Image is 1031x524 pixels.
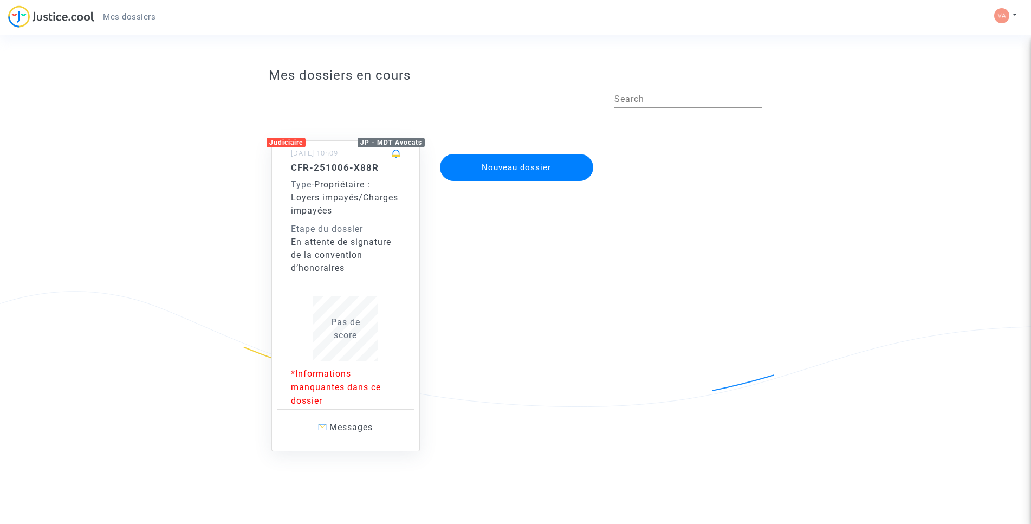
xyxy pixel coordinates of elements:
a: Nouveau dossier [439,147,595,157]
span: - [291,179,314,190]
div: JP - MDT Avocats [358,138,425,147]
h3: Mes dossiers en cours [269,68,762,83]
span: Messages [329,422,373,432]
img: jc-logo.svg [8,5,94,28]
span: Type [291,179,312,190]
small: [DATE] 10h09 [291,149,338,157]
a: JudiciaireJP - MDT Avocats[DATE] 10h09CFR-251006-X88RType-Propriétaire : Loyers impayés/Charges i... [261,119,431,452]
a: Mes dossiers [94,9,164,25]
h5: CFR-251006-X88R [291,162,400,173]
img: cc56e313e457542d59cd851ca94844fd [994,8,1009,23]
div: Judiciaire [267,138,306,147]
div: En attente de signature de la convention d’honoraires [291,236,400,275]
button: Nouveau dossier [440,154,594,181]
span: Pas de score [331,317,360,340]
span: Mes dossiers [103,12,155,22]
span: Propriétaire : Loyers impayés/Charges impayées [291,179,398,216]
a: Messages [277,409,414,445]
p: *Informations manquantes dans ce dossier [291,367,400,407]
div: Etape du dossier [291,223,400,236]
